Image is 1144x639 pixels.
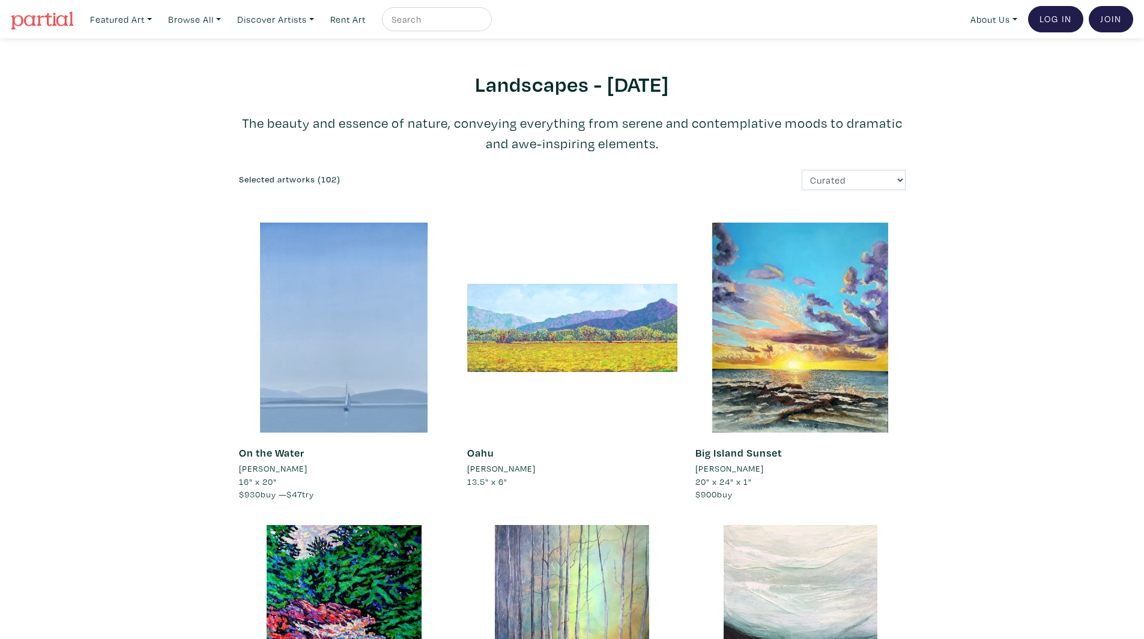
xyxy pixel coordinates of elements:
[163,7,226,32] a: Browse All
[239,175,563,185] h6: Selected artworks (102)
[239,462,449,475] a: [PERSON_NAME]
[695,462,764,475] li: [PERSON_NAME]
[695,488,717,500] span: $900
[695,462,906,475] a: [PERSON_NAME]
[695,488,733,500] span: buy
[695,476,752,487] span: 20" x 24" x 1"
[239,71,906,97] h2: Landscapes - [DATE]
[286,488,302,500] span: $47
[325,7,371,32] a: Rent Art
[239,488,261,500] span: $930
[467,462,536,475] li: [PERSON_NAME]
[467,446,494,460] a: Oahu
[1089,6,1133,32] a: Join
[239,113,906,154] p: The beauty and essence of nature, conveying everything from serene and contemplative moods to dra...
[239,476,277,487] span: 16" x 20"
[467,462,677,475] a: [PERSON_NAME]
[695,446,782,460] a: Big Island Sunset
[965,7,1023,32] a: About Us
[85,7,157,32] a: Featured Art
[390,12,480,27] input: Search
[239,446,304,460] a: On the Water
[467,476,507,487] span: 13.5" x 6"
[232,7,319,32] a: Discover Artists
[1028,6,1083,32] a: Log In
[239,462,307,475] li: [PERSON_NAME]
[239,488,314,500] span: buy — try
